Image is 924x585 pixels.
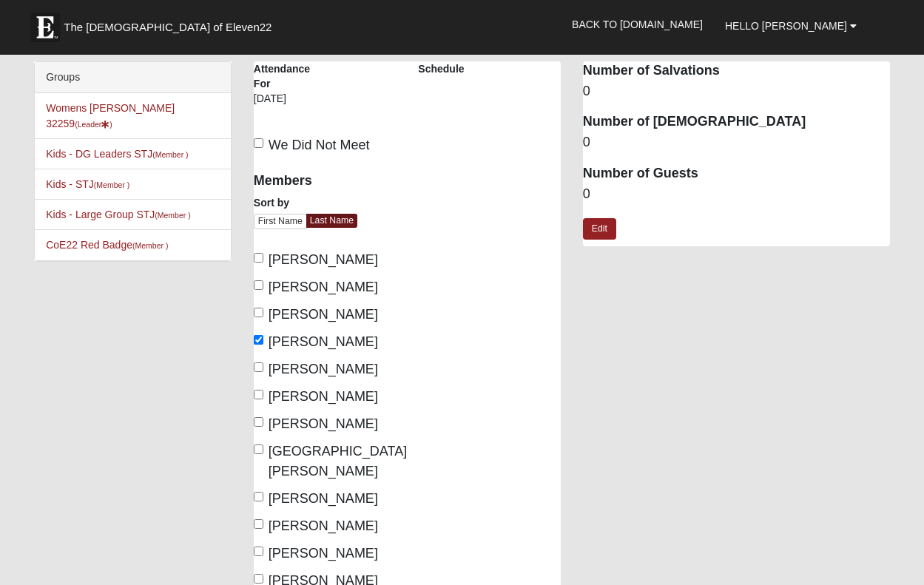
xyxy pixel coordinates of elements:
[254,253,263,263] input: [PERSON_NAME]
[46,148,188,160] a: Kids - DG Leaders STJ(Member )
[269,546,378,561] span: [PERSON_NAME]
[254,138,263,148] input: We Did Not Meet
[418,61,464,76] label: Schedule
[583,82,890,101] dd: 0
[254,519,263,529] input: [PERSON_NAME]
[269,416,378,431] span: [PERSON_NAME]
[155,211,190,220] small: (Member )
[23,5,319,42] a: The [DEMOGRAPHIC_DATA] of Eleven22
[269,280,378,294] span: [PERSON_NAME]
[269,362,378,376] span: [PERSON_NAME]
[46,239,168,251] a: CoE22 Red Badge(Member )
[269,138,370,152] span: We Did Not Meet
[46,102,175,129] a: Womens [PERSON_NAME] 32259(Leader)
[269,518,378,533] span: [PERSON_NAME]
[269,307,378,322] span: [PERSON_NAME]
[269,389,378,404] span: [PERSON_NAME]
[46,209,190,220] a: Kids - Large Group STJ(Member )
[75,120,112,129] small: (Leader )
[254,195,289,210] label: Sort by
[561,6,714,43] a: Back to [DOMAIN_NAME]
[254,335,263,345] input: [PERSON_NAME]
[254,308,263,317] input: [PERSON_NAME]
[254,280,263,290] input: [PERSON_NAME]
[269,334,378,349] span: [PERSON_NAME]
[269,252,378,267] span: [PERSON_NAME]
[714,7,868,44] a: Hello [PERSON_NAME]
[152,150,188,159] small: (Member )
[583,218,616,240] a: Edit
[132,241,168,250] small: (Member )
[254,61,314,91] label: Attendance For
[254,362,263,372] input: [PERSON_NAME]
[583,164,890,183] dt: Number of Guests
[306,214,357,228] a: Last Name
[35,62,231,93] div: Groups
[254,417,263,427] input: [PERSON_NAME]
[64,20,272,35] span: The [DEMOGRAPHIC_DATA] of Eleven22
[254,214,307,229] a: First Name
[269,444,407,479] span: [GEOGRAPHIC_DATA][PERSON_NAME]
[269,491,378,506] span: [PERSON_NAME]
[254,390,263,399] input: [PERSON_NAME]
[254,492,263,501] input: [PERSON_NAME]
[583,185,890,204] dd: 0
[46,178,129,190] a: Kids - STJ(Member )
[254,91,314,116] div: [DATE]
[254,444,263,454] input: [GEOGRAPHIC_DATA][PERSON_NAME]
[583,112,890,132] dt: Number of [DEMOGRAPHIC_DATA]
[30,13,60,42] img: Eleven22 logo
[254,173,396,189] h4: Members
[254,547,263,556] input: [PERSON_NAME]
[725,20,847,32] span: Hello [PERSON_NAME]
[94,180,129,189] small: (Member )
[583,133,890,152] dd: 0
[583,61,890,81] dt: Number of Salvations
